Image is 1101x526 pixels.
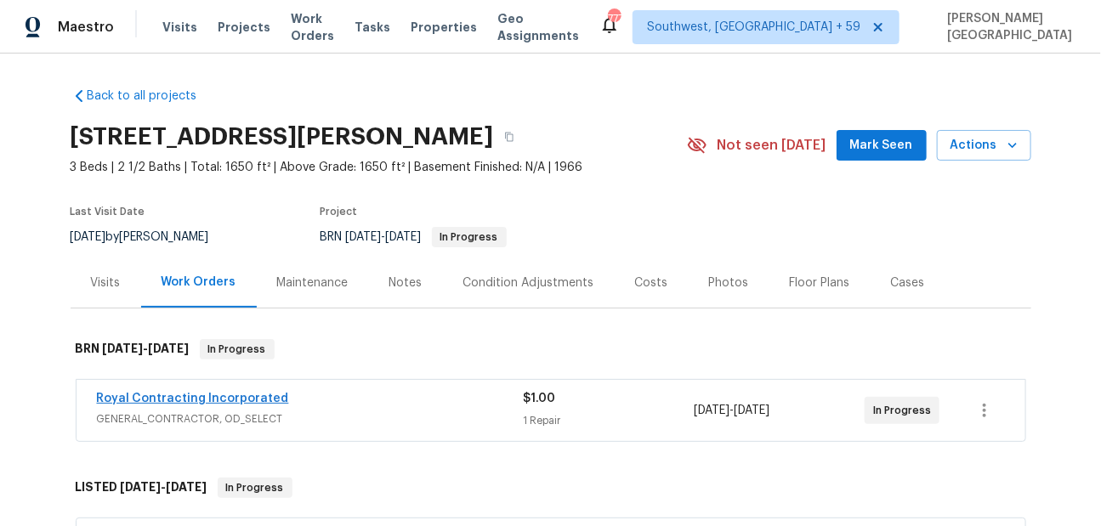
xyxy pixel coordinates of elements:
[121,481,207,493] span: -
[494,122,525,152] button: Copy Address
[386,231,422,243] span: [DATE]
[355,21,390,33] span: Tasks
[734,404,769,416] span: [DATE]
[709,274,749,291] div: Photos
[103,342,190,354] span: -
[850,135,913,156] span: Mark Seen
[635,274,668,291] div: Costs
[201,341,273,358] span: In Progress
[149,342,190,354] span: [DATE]
[497,10,579,44] span: Geo Assignments
[463,274,594,291] div: Condition Adjustments
[219,479,291,496] span: In Progress
[434,232,505,242] span: In Progress
[718,137,826,154] span: Not seen [DATE]
[162,274,236,291] div: Work Orders
[71,461,1031,515] div: LISTED [DATE]-[DATE]In Progress
[103,342,144,354] span: [DATE]
[694,402,769,419] span: -
[937,130,1031,161] button: Actions
[76,339,190,359] h6: BRN
[346,231,382,243] span: [DATE]
[71,159,687,176] span: 3 Beds | 2 1/2 Baths | Total: 1650 ft² | Above Grade: 1650 ft² | Basement Finished: N/A | 1966
[71,227,230,247] div: by [PERSON_NAME]
[647,19,860,36] span: Southwest, [GEOGRAPHIC_DATA] + 59
[608,10,620,27] div: 777
[837,130,927,161] button: Mark Seen
[524,412,695,429] div: 1 Repair
[71,206,145,217] span: Last Visit Date
[951,135,1018,156] span: Actions
[346,231,422,243] span: -
[940,10,1075,44] span: [PERSON_NAME][GEOGRAPHIC_DATA]
[97,393,289,404] a: Royal Contracting Incorporated
[167,481,207,493] span: [DATE]
[321,206,358,217] span: Project
[790,274,850,291] div: Floor Plans
[97,410,524,427] span: GENERAL_CONTRACTOR, OD_SELECT
[71,231,106,243] span: [DATE]
[291,10,334,44] span: Work Orders
[76,478,207,498] h6: LISTED
[277,274,349,291] div: Maintenance
[218,19,270,36] span: Projects
[321,231,507,243] span: BRN
[411,19,477,36] span: Properties
[524,393,556,404] span: $1.00
[121,481,162,493] span: [DATE]
[58,19,114,36] span: Maestro
[71,128,494,145] h2: [STREET_ADDRESS][PERSON_NAME]
[891,274,925,291] div: Cases
[71,88,234,105] a: Back to all projects
[873,402,938,419] span: In Progress
[389,274,423,291] div: Notes
[162,19,197,36] span: Visits
[71,322,1031,376] div: BRN [DATE]-[DATE]In Progress
[694,404,729,416] span: [DATE]
[91,274,121,291] div: Visits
